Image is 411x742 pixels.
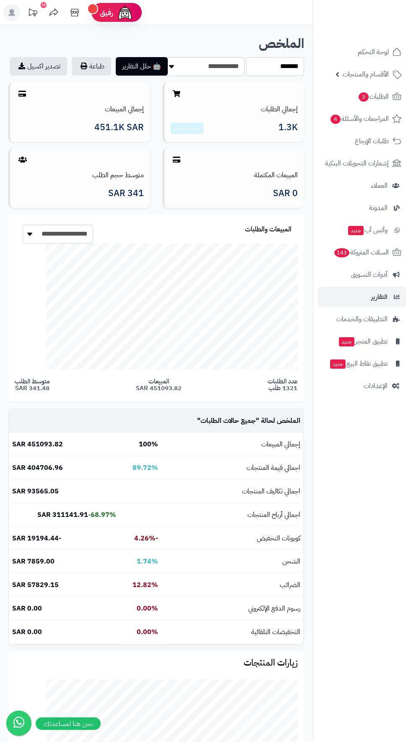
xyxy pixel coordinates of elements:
[371,291,388,303] span: التقارير
[358,46,389,58] span: لوحة التحكم
[318,220,406,240] a: وآتس آبجديد
[15,658,298,668] h3: زيارات المنتجات
[10,57,67,76] a: تصدير اكسيل
[134,533,158,543] b: -4.26%
[117,4,133,21] img: ai-face.png
[12,486,59,496] b: 93565.05 SAR
[318,265,406,285] a: أدوات التسويق
[161,550,304,573] td: الشحن
[139,439,158,449] b: 100%
[245,226,291,233] h3: المبيعات والطلبات
[41,2,47,8] div: 10
[359,92,369,102] span: 3
[9,503,120,527] td: -
[116,57,168,76] button: 🤖 حلل التقارير
[347,224,388,236] span: وآتس آب
[318,242,406,262] a: السلات المتروكة143
[333,246,389,258] span: السلات المتروكة
[348,226,364,235] span: جديد
[351,269,388,281] span: أدوات التسويق
[161,597,304,620] td: رسوم الدفع الإلكتروني
[318,287,406,307] a: التقارير
[358,91,389,102] span: الطلبات
[330,115,341,124] span: 4
[92,170,144,180] a: متوسط حجم الطلب
[108,189,144,198] span: 341 SAR
[105,104,144,114] a: إجمالي المبيعات
[318,376,406,396] a: الإعدادات
[100,8,113,18] span: رفيق
[318,87,406,107] a: الطلبات3
[161,480,304,503] td: اجمالي تكاليف المنتجات
[12,627,42,637] b: 0.00 SAR
[318,309,406,329] a: التطبيقات والخدمات
[354,22,403,40] img: logo-2.png
[12,463,63,473] b: 404706.96 SAR
[254,170,298,180] a: المبيعات المكتملة
[261,104,298,114] a: إجمالي الطلبات
[91,510,116,520] b: 68.97%
[37,510,88,520] b: 311141.91 SAR
[133,580,158,590] b: 12.82%
[133,463,158,473] b: 89.72%
[329,358,388,370] span: تطبيق نقاط البيع
[174,124,200,133] a: عرض التقارير
[343,68,389,80] span: الأقسام والمنتجات
[94,123,144,132] span: 451.1K SAR
[369,202,388,214] span: المدونة
[12,439,63,449] b: 451093.82 SAR
[318,42,406,62] a: لوحة التحكم
[161,621,304,644] td: التخفيضات التلقائية
[338,336,388,347] span: تطبيق المتجر
[355,135,389,147] span: طلبات الإرجاع
[259,34,304,53] b: الملخص
[12,533,61,543] b: -19194.44 SAR
[318,354,406,374] a: تطبيق نقاط البيعجديد
[318,153,406,173] a: إشعارات التحويلات البنكية
[161,456,304,480] td: اجمالي قيمة المنتجات
[364,380,388,392] span: الإعدادات
[330,359,346,369] span: جديد
[268,378,298,392] span: عدد الطلبات 1321 طلب
[334,248,349,257] span: 143
[330,113,389,125] span: المراجعات والأسئلة
[318,109,406,129] a: المراجعات والأسئلة4
[161,574,304,597] td: الضرائب
[273,189,298,198] span: 0 SAR
[137,627,158,637] b: 0.00%
[371,180,388,191] span: العملاء
[136,378,182,392] span: المبيعات 451093.82 SAR
[200,416,256,426] span: جميع حالات الطلبات
[12,556,55,566] b: 7859.00 SAR
[72,57,111,76] button: طباعة
[15,378,49,392] span: متوسط الطلب 341.48 SAR
[325,157,389,169] span: إشعارات التحويلات البنكية
[318,176,406,196] a: العملاء
[22,4,43,23] a: تحديثات المنصة
[278,123,298,134] span: 1.3K
[12,603,42,614] b: 0.00 SAR
[12,580,59,590] b: 57829.15 SAR
[161,527,304,550] td: كوبونات التخفيض
[318,131,406,151] a: طلبات الإرجاع
[318,198,406,218] a: المدونة
[137,556,158,566] b: 1.74%
[161,409,304,433] td: الملخص لحالة " "
[161,503,304,527] td: اجمالي أرباح المنتجات
[318,331,406,351] a: تطبيق المتجرجديد
[339,337,354,346] span: جديد
[336,313,388,325] span: التطبيقات والخدمات
[137,603,158,614] b: 0.00%
[161,433,304,456] td: إجمالي المبيعات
